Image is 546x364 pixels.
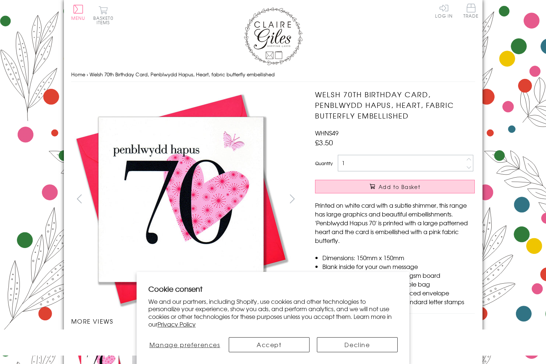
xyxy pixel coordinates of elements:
li: Blank inside for your own message [322,262,475,271]
p: Printed on white card with a subtle shimmer, this range has large graphics and beautiful embellis... [315,201,475,245]
a: Home [71,71,85,78]
span: Menu [71,15,86,21]
button: Add to Basket [315,180,475,193]
span: 0 items [97,15,113,26]
label: Quantity [315,160,333,167]
span: £3.50 [315,137,333,148]
span: Welsh 70th Birthday Card, Penblwydd Hapus, Heart, fabric butterfly embellished [90,71,275,78]
span: › [87,71,88,78]
h1: Welsh 70th Birthday Card, Penblwydd Hapus, Heart, fabric butterfly embellished [315,89,475,121]
h3: More views [71,317,301,325]
span: Trade [463,4,479,18]
button: Menu [71,5,86,20]
button: Basket0 items [93,6,113,25]
img: Welsh 70th Birthday Card, Penblwydd Hapus, Heart, fabric butterfly embellished [71,89,292,309]
a: Trade [463,4,479,19]
img: Claire Giles Greetings Cards [244,7,303,65]
button: Decline [317,337,398,352]
p: We and our partners, including Shopify, use cookies and other technologies to personalize your ex... [148,298,398,328]
button: prev [71,190,88,207]
button: Accept [229,337,310,352]
li: Dimensions: 150mm x 150mm [322,253,475,262]
span: Manage preferences [149,340,220,349]
span: WHNS49 [315,128,339,137]
h2: Cookie consent [148,284,398,294]
span: Add to Basket [379,183,420,190]
button: next [284,190,300,207]
li: Printed in the U.K on quality 350gsm board [322,271,475,280]
nav: breadcrumbs [71,67,475,82]
a: Log In [435,4,453,18]
button: Manage preferences [148,337,221,352]
a: Privacy Policy [158,320,196,328]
